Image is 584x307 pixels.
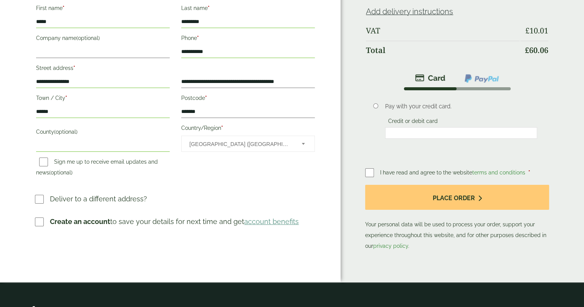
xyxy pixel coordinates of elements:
[36,126,170,139] label: County
[366,41,519,60] th: Total
[464,73,500,83] img: ppcp-gateway.png
[50,216,299,227] p: to save your details for next time and get
[50,194,147,204] p: Deliver to a different address?
[50,217,110,226] strong: Create an account
[76,35,100,41] span: (optional)
[36,3,170,16] label: First name
[525,25,529,36] span: £
[36,93,170,106] label: Town / City
[36,63,170,76] label: Street address
[181,123,315,136] label: Country/Region
[181,3,315,16] label: Last name
[366,22,519,40] th: VAT
[197,35,199,41] abbr: required
[221,125,223,131] abbr: required
[528,169,530,176] abbr: required
[387,129,535,136] iframe: Secure card payment input frame
[525,45,548,55] bdi: 60.06
[366,7,453,16] a: Add delivery instructions
[36,159,158,178] label: Sign me up to receive email updates and news
[181,136,315,152] span: Country/Region
[208,5,210,11] abbr: required
[525,25,548,36] bdi: 10.01
[373,243,408,249] a: privacy policy
[54,129,78,135] span: (optional)
[385,102,537,111] p: Pay with your credit card.
[415,73,445,83] img: stripe.png
[39,158,48,166] input: Sign me up to receive email updates and news(optional)
[181,33,315,46] label: Phone
[181,93,315,106] label: Postcode
[36,33,170,46] label: Company name
[365,185,549,210] button: Place order
[63,5,65,11] abbr: required
[65,95,67,101] abbr: required
[189,136,291,152] span: United Kingdom (UK)
[525,45,529,55] span: £
[205,95,207,101] abbr: required
[244,217,299,226] a: account benefits
[365,185,549,251] p: Your personal data will be used to process your order, support your experience throughout this we...
[472,169,525,176] a: terms and conditions
[73,65,75,71] abbr: required
[49,169,73,176] span: (optional)
[385,118,441,126] label: Credit or debit card
[380,169,527,176] span: I have read and agree to the website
